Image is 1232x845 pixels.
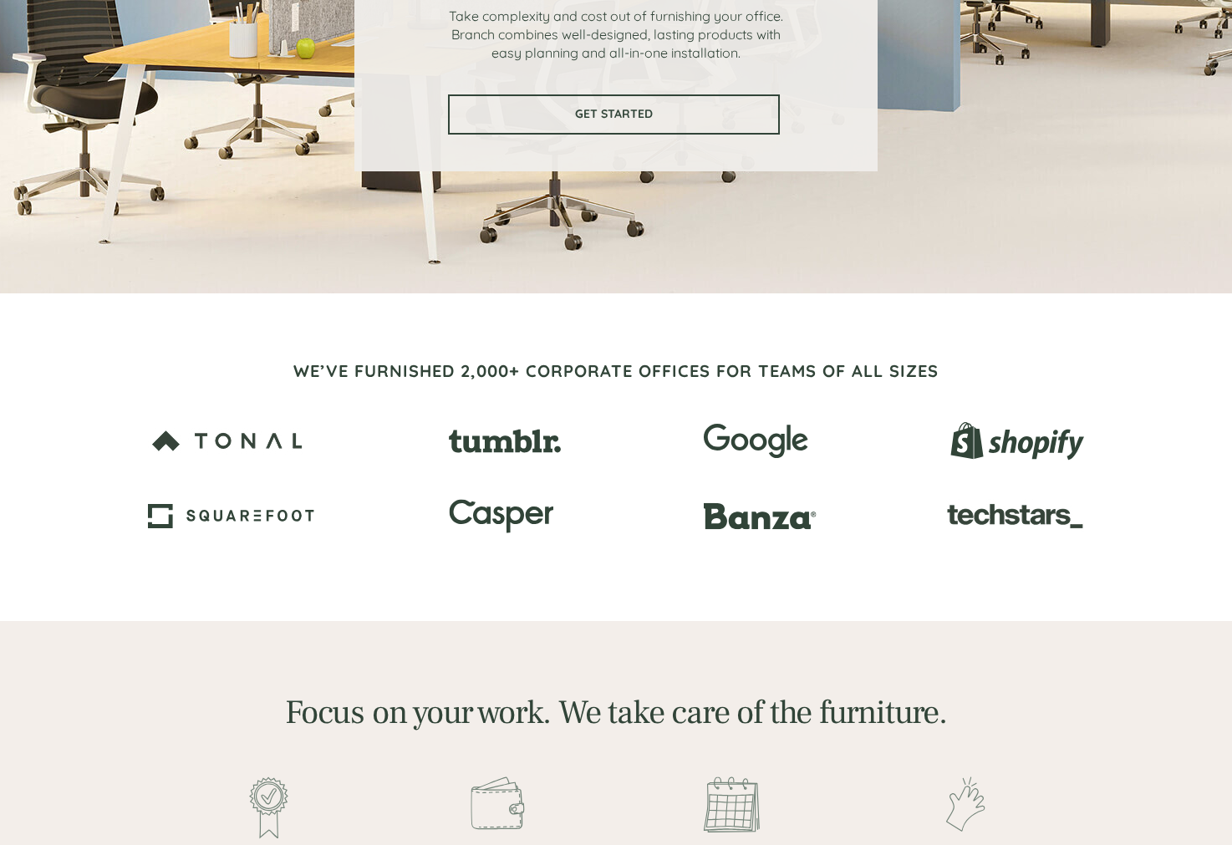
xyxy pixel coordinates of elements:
[170,325,257,360] input: Submit
[293,360,939,381] span: WE’VE FURNISHED 2,000+ CORPORATE OFFICES FOR TEAMS OF ALL SIZES
[285,691,947,734] span: Focus on your work. We take care of the furniture.
[450,107,778,121] span: GET STARTED
[448,94,780,135] a: GET STARTED
[449,8,783,61] span: Take complexity and cost out of furnishing your office. Branch combines well-designed, lasting pr...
